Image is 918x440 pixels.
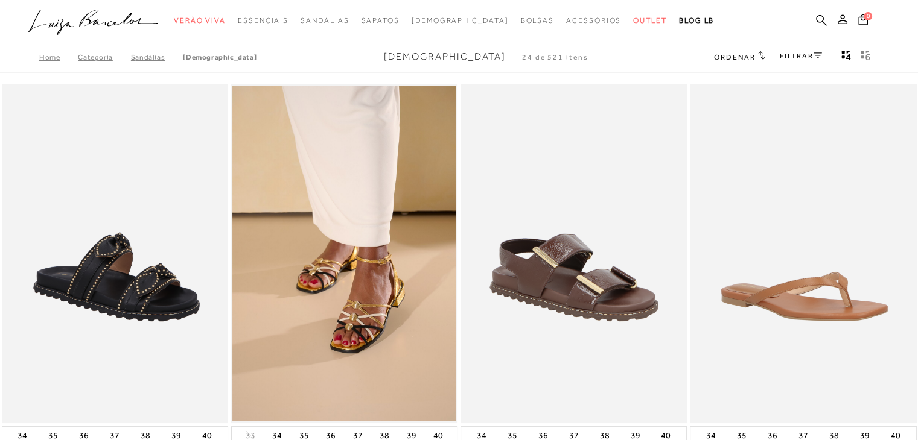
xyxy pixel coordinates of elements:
[301,10,349,32] a: categoryNavScreenReaderText
[232,86,456,422] a: SANDÁLIA RASTEIRA EM COURO DOURADO COM TIRAS MULTICOR SANDÁLIA RASTEIRA EM COURO DOURADO COM TIRA...
[691,86,915,422] img: RASTEIRA DE DEDO EM COURO CARAMELO
[633,16,667,25] span: Outlet
[384,51,506,62] span: [DEMOGRAPHIC_DATA]
[857,49,874,65] button: gridText6Desc
[3,86,227,422] img: PAPETE EM COURO PRETO COM LAÇOS E TACHAS
[633,10,667,32] a: categoryNavScreenReaderText
[412,10,509,32] a: noSubCategoriesText
[520,16,554,25] span: Bolsas
[566,10,621,32] a: categoryNavScreenReaderText
[174,10,226,32] a: categoryNavScreenReaderText
[238,16,288,25] span: Essenciais
[174,16,226,25] span: Verão Viva
[183,53,257,61] a: [DEMOGRAPHIC_DATA]
[864,12,872,20] span: 0
[39,53,78,61] a: Home
[714,53,755,61] span: Ordenar
[566,16,621,25] span: Acessórios
[361,10,399,32] a: categoryNavScreenReaderText
[78,53,130,61] a: Categoria
[301,16,349,25] span: Sandálias
[855,13,872,30] button: 0
[361,16,399,25] span: Sapatos
[232,86,456,422] img: SANDÁLIA RASTEIRA EM COURO DOURADO COM TIRAS MULTICOR
[462,86,686,422] img: PAPETE EM COURO VERNIZ CAFÉ COM SOLADO TRATORADO
[838,49,855,65] button: Mostrar 4 produtos por linha
[522,53,588,61] span: 24 de 521 itens
[679,10,714,32] a: BLOG LB
[238,10,288,32] a: categoryNavScreenReaderText
[412,16,509,25] span: [DEMOGRAPHIC_DATA]
[3,86,227,422] a: PAPETE EM COURO PRETO COM LAÇOS E TACHAS PAPETE EM COURO PRETO COM LAÇOS E TACHAS
[462,86,686,422] a: PAPETE EM COURO VERNIZ CAFÉ COM SOLADO TRATORADO PAPETE EM COURO VERNIZ CAFÉ COM SOLADO TRATORADO
[131,53,183,61] a: SANDÁLIAS
[679,16,714,25] span: BLOG LB
[780,52,822,60] a: FILTRAR
[691,86,915,422] a: RASTEIRA DE DEDO EM COURO CARAMELO RASTEIRA DE DEDO EM COURO CARAMELO
[520,10,554,32] a: categoryNavScreenReaderText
